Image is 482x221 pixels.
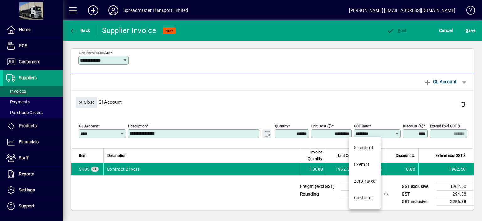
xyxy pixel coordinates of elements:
div: Customs [354,195,372,201]
mat-label: Extend excl GST $ [430,124,460,128]
a: Support [3,198,63,214]
mat-option: Customs [349,190,381,206]
span: GL [93,167,97,171]
a: POS [3,38,63,54]
mat-label: Discount (%) [403,124,423,128]
button: GL Account [420,76,460,87]
mat-label: Description [128,124,147,128]
a: Purchase Orders [3,107,63,118]
div: Zero-rated [354,178,376,185]
button: Delete [456,97,471,112]
div: Standard [354,145,373,151]
td: GST inclusive [399,198,436,206]
span: Settings [19,187,35,192]
span: NEW [165,29,173,33]
span: Discount % [396,152,415,159]
td: 294.38 [436,190,474,198]
mat-option: Exempt [349,156,381,173]
div: Exempt [354,161,370,168]
td: GST exclusive [399,183,436,190]
button: Close [76,97,97,108]
span: Customers [19,59,40,64]
button: Back [68,25,92,36]
button: Post [385,25,409,36]
td: Rounding [297,190,341,198]
a: Home [3,22,63,38]
span: Item [79,152,87,159]
a: Customers [3,54,63,70]
mat-label: GST rate [354,124,369,128]
span: Invoice Quantity [305,149,322,163]
span: Cancel [439,25,453,36]
a: Invoices [3,86,63,97]
span: ave [466,25,475,36]
span: Purchase Orders [6,110,43,115]
a: Reports [3,166,63,182]
span: ost [387,28,407,33]
span: Description [107,152,126,159]
app-page-header-button: Back [63,25,97,36]
button: Save [464,25,477,36]
span: Staff [19,155,29,160]
span: Back [69,28,90,33]
td: Freight (excl GST) [297,183,341,190]
button: Profile [103,5,123,16]
span: Home [19,27,30,32]
span: Extend excl GST $ [436,152,466,159]
span: P [398,28,400,33]
td: 0.00 [341,183,378,190]
mat-label: GL Account [79,124,98,128]
a: Financials [3,134,63,150]
a: Staff [3,150,63,166]
mat-label: Quantity [275,124,288,128]
span: Contract Drivers [79,166,89,172]
button: Add [83,5,103,16]
td: 0.00 [341,190,378,198]
app-page-header-button: Close [74,99,99,105]
span: Suppliers [19,75,37,80]
span: Products [19,123,37,128]
a: Settings [3,182,63,198]
span: Financials [19,139,39,144]
mat-option: Standard [349,140,381,156]
a: Knowledge Base [462,1,474,22]
a: Payments [3,97,63,107]
td: 1962.50 [418,163,474,175]
span: Unit Cost $ [338,152,357,159]
a: Products [3,118,63,134]
app-page-header-button: Delete [456,101,471,107]
td: 1962.5000 [326,163,361,175]
span: Close [78,97,94,108]
div: Supplier Invoice [102,25,157,36]
td: 0.00 [386,163,418,175]
mat-option: Zero-rated [349,173,381,190]
div: Gl Account [71,91,474,113]
span: Invoices [6,89,26,94]
td: 1.0000 [301,163,326,175]
button: Cancel [437,25,454,36]
span: GL Account [424,77,457,87]
span: Support [19,203,35,208]
span: POS [19,43,27,48]
td: GST [399,190,436,198]
div: Spreadmaster Transport Limited [123,5,188,15]
span: S [466,28,468,33]
mat-label: Line item rates are [79,50,110,55]
mat-label: Unit Cost ($) [311,124,332,128]
span: Payments [6,99,30,104]
td: Contract Drivers [103,163,301,175]
td: 2256.88 [436,198,474,206]
div: [PERSON_NAME] [EMAIL_ADDRESS][DOMAIN_NAME] [349,5,455,15]
span: Reports [19,171,34,176]
td: 1962.50 [436,183,474,190]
